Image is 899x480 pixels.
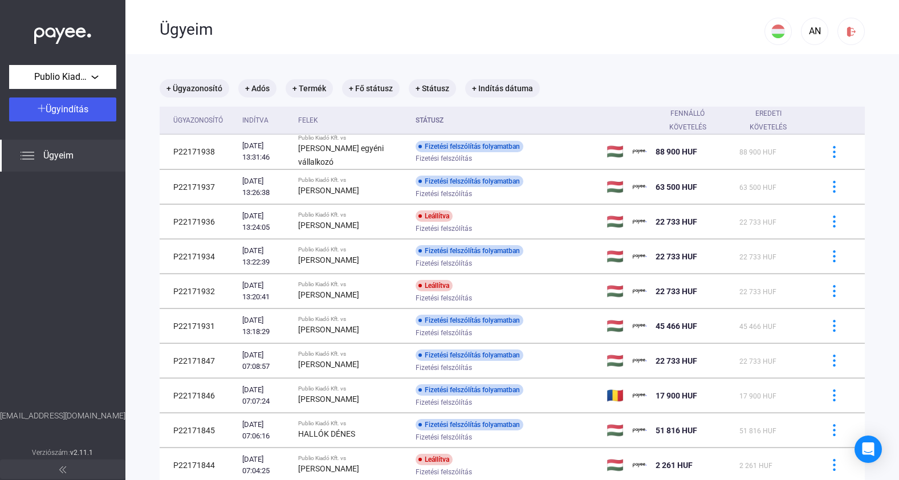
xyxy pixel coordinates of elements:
[416,210,453,222] div: Leállítva
[242,140,289,163] div: [DATE] 13:31:46
[298,186,359,195] strong: [PERSON_NAME]
[411,107,602,135] th: Státusz
[160,170,238,204] td: P22171937
[242,315,289,337] div: [DATE] 13:18:29
[633,389,646,402] img: payee-logo
[801,18,828,45] button: AN
[298,325,359,334] strong: [PERSON_NAME]
[656,252,697,261] span: 22 733 HUF
[739,253,776,261] span: 22 733 HUF
[633,354,646,368] img: payee-logo
[298,211,406,218] div: Publio Kiadó Kft. vs
[739,107,798,134] div: Eredeti követelés
[656,322,697,331] span: 45 466 HUF
[805,25,824,38] div: AN
[298,255,359,265] strong: [PERSON_NAME]
[656,287,697,296] span: 22 733 HUF
[242,210,289,233] div: [DATE] 13:24:05
[298,290,359,299] strong: [PERSON_NAME]
[602,239,628,274] td: 🇭🇺
[173,113,233,127] div: Ügyazonosító
[633,215,646,229] img: payee-logo
[656,147,697,156] span: 88 900 HUF
[822,245,846,269] button: more-blue
[298,177,406,184] div: Publio Kiadó Kft. vs
[828,355,840,367] img: more-blue
[633,250,646,263] img: payee-logo
[656,461,693,470] span: 2 261 HUF
[298,360,359,369] strong: [PERSON_NAME]
[656,182,697,192] span: 63 500 HUF
[822,140,846,164] button: more-blue
[739,218,776,226] span: 22 733 HUF
[59,466,66,473] img: arrow-double-left-grey.svg
[764,18,792,45] button: HU
[828,181,840,193] img: more-blue
[828,146,840,158] img: more-blue
[34,70,91,84] span: Publio Kiadó Kft.
[242,419,289,442] div: [DATE] 07:06:16
[822,349,846,373] button: more-blue
[416,315,523,326] div: Fizetési felszólítás folyamatban
[242,349,289,372] div: [DATE] 07:08:57
[656,217,697,226] span: 22 733 HUF
[298,135,406,141] div: Publio Kiadó Kft. vs
[633,424,646,437] img: payee-logo
[416,152,472,165] span: Fizetési felszólítás
[416,280,453,291] div: Leállítva
[602,309,628,343] td: 🇭🇺
[845,26,857,38] img: logout-red
[656,356,697,365] span: 22 733 HUF
[242,280,289,303] div: [DATE] 13:20:41
[160,413,238,448] td: P22171845
[602,205,628,239] td: 🇭🇺
[633,458,646,472] img: payee-logo
[656,391,697,400] span: 17 900 HUF
[416,257,472,270] span: Fizetési felszólítás
[416,222,472,235] span: Fizetési felszólítás
[298,281,406,288] div: Publio Kiadó Kft. vs
[602,413,628,448] td: 🇭🇺
[416,454,453,465] div: Leállítva
[298,420,406,427] div: Publio Kiadó Kft. vs
[416,326,472,340] span: Fizetési felszólítás
[656,107,730,134] div: Fennálló követelés
[828,459,840,471] img: more-blue
[238,79,276,97] mat-chip: + Adós
[656,426,697,435] span: 51 816 HUF
[160,205,238,239] td: P22171936
[828,215,840,227] img: more-blue
[828,285,840,297] img: more-blue
[298,316,406,323] div: Publio Kiadó Kft. vs
[416,349,523,361] div: Fizetési felszólítás folyamatban
[416,396,472,409] span: Fizetési felszólítás
[633,284,646,298] img: payee-logo
[416,430,472,444] span: Fizetési felszólítás
[828,424,840,436] img: more-blue
[822,175,846,199] button: more-blue
[242,113,269,127] div: Indítva
[633,145,646,158] img: payee-logo
[242,384,289,407] div: [DATE] 07:07:24
[822,314,846,338] button: more-blue
[298,113,406,127] div: Felek
[409,79,456,97] mat-chip: + Státusz
[242,245,289,268] div: [DATE] 13:22:39
[739,148,776,156] span: 88 900 HUF
[242,176,289,198] div: [DATE] 13:26:38
[242,454,289,477] div: [DATE] 07:04:25
[739,427,776,435] span: 51 816 HUF
[298,246,406,253] div: Publio Kiadó Kft. vs
[739,357,776,365] span: 22 733 HUF
[298,429,355,438] strong: HALLÓK DÉNES
[298,455,406,462] div: Publio Kiadó Kft. vs
[739,184,776,192] span: 63 500 HUF
[656,107,720,134] div: Fennálló követelés
[160,344,238,378] td: P22171847
[822,453,846,477] button: more-blue
[822,210,846,234] button: more-blue
[160,20,764,39] div: Ügyeim
[9,65,116,89] button: Publio Kiadó Kft.
[633,180,646,194] img: payee-logo
[9,97,116,121] button: Ügyindítás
